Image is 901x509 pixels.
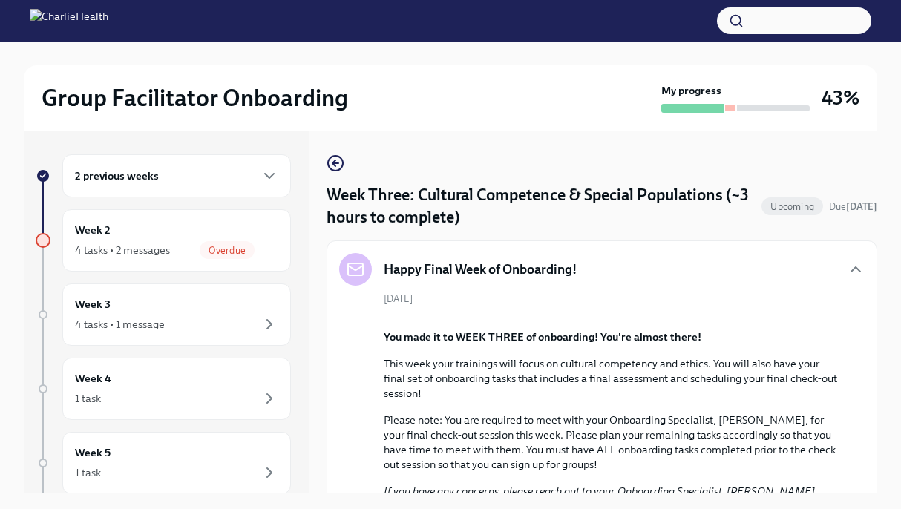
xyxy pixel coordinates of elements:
[36,358,291,420] a: Week 41 task
[384,330,701,344] strong: You made it to WEEK THREE of onboarding! You're almost there!
[384,260,577,278] h5: Happy Final Week of Onboarding!
[75,243,170,257] div: 4 tasks • 2 messages
[200,245,255,256] span: Overdue
[75,296,111,312] h6: Week 3
[75,444,111,461] h6: Week 5
[661,83,721,98] strong: My progress
[75,391,101,406] div: 1 task
[42,83,348,113] h2: Group Facilitator Onboarding
[761,201,823,212] span: Upcoming
[822,85,859,111] h3: 43%
[62,154,291,197] div: 2 previous weeks
[327,184,756,229] h4: Week Three: Cultural Competence & Special Populations (~3 hours to complete)
[36,432,291,494] a: Week 51 task
[384,413,841,472] p: Please note: You are required to meet with your Onboarding Specialist, [PERSON_NAME], for your fi...
[30,9,108,33] img: CharlieHealth
[829,201,877,212] span: Due
[75,168,159,184] h6: 2 previous weeks
[829,200,877,214] span: September 8th, 2025 10:00
[75,370,111,387] h6: Week 4
[75,317,165,332] div: 4 tasks • 1 message
[75,465,101,480] div: 1 task
[75,222,111,238] h6: Week 2
[846,201,877,212] strong: [DATE]
[384,292,413,306] span: [DATE]
[384,356,841,401] p: This week your trainings will focus on cultural competency and ethics. You will also have your fi...
[36,283,291,346] a: Week 34 tasks • 1 message
[36,209,291,272] a: Week 24 tasks • 2 messagesOverdue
